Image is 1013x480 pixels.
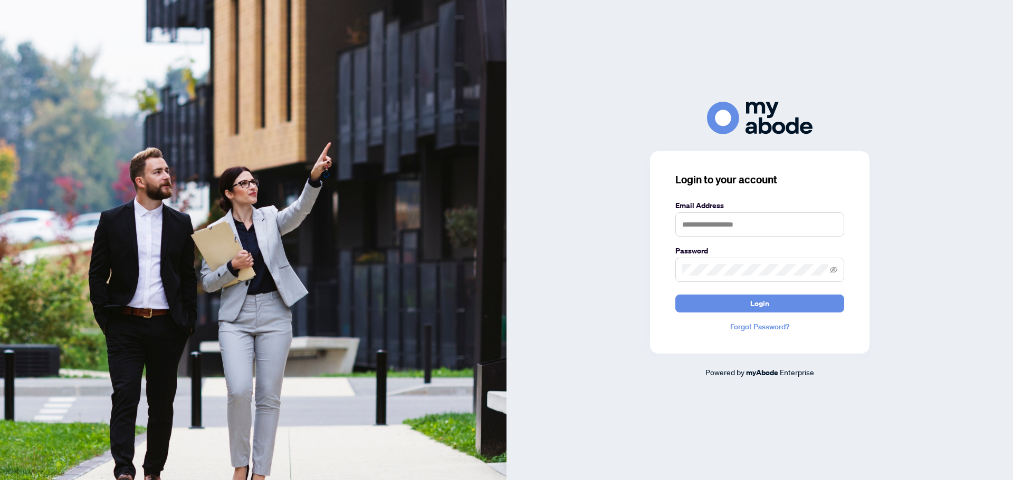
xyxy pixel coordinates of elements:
[830,266,837,273] span: eye-invisible
[675,200,844,211] label: Email Address
[746,367,778,378] a: myAbode
[675,172,844,187] h3: Login to your account
[750,295,769,312] span: Login
[705,367,744,377] span: Powered by
[675,245,844,257] label: Password
[675,321,844,332] a: Forgot Password?
[707,102,813,134] img: ma-logo
[675,295,844,312] button: Login
[780,367,814,377] span: Enterprise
